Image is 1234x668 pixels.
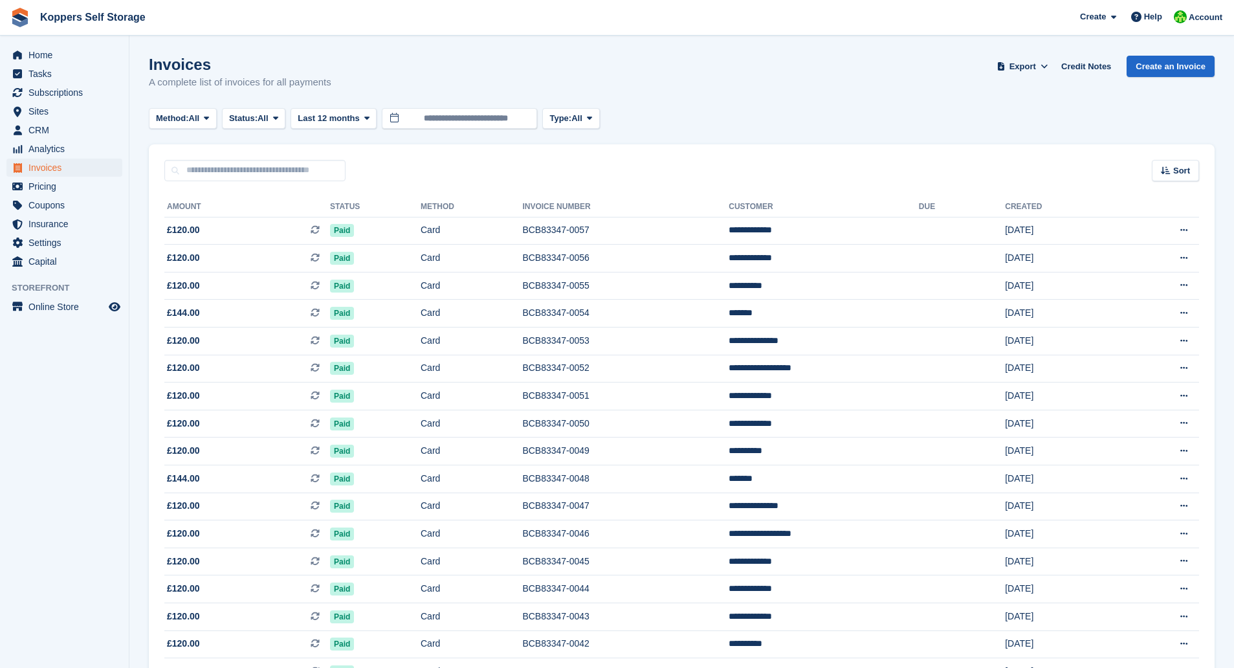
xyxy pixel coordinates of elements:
[6,177,122,195] a: menu
[167,223,200,237] span: £120.00
[149,108,217,129] button: Method: All
[167,527,200,540] span: £120.00
[330,362,354,375] span: Paid
[330,528,354,540] span: Paid
[330,500,354,513] span: Paid
[542,108,599,129] button: Type: All
[522,438,729,465] td: BCB83347-0049
[28,65,106,83] span: Tasks
[6,252,122,271] a: menu
[6,159,122,177] a: menu
[167,499,200,513] span: £120.00
[1005,493,1117,520] td: [DATE]
[167,361,200,375] span: £120.00
[167,306,200,320] span: £144.00
[421,328,522,355] td: Card
[330,252,354,265] span: Paid
[167,334,200,348] span: £120.00
[28,140,106,158] span: Analytics
[229,112,258,125] span: Status:
[35,6,151,28] a: Koppers Self Storage
[1189,11,1222,24] span: Account
[12,282,129,295] span: Storefront
[1005,548,1117,575] td: [DATE]
[522,603,729,631] td: BCB83347-0043
[1005,383,1117,410] td: [DATE]
[1056,56,1116,77] a: Credit Notes
[522,548,729,575] td: BCB83347-0045
[107,299,122,315] a: Preview store
[421,355,522,383] td: Card
[1005,465,1117,493] td: [DATE]
[28,177,106,195] span: Pricing
[189,112,200,125] span: All
[10,8,30,27] img: stora-icon-8386f47178a22dfd0bd8f6a31ec36ba5ce8667c1dd55bd0f319d3a0aa187defe.svg
[149,56,331,73] h1: Invoices
[421,493,522,520] td: Card
[421,272,522,300] td: Card
[1080,10,1106,23] span: Create
[522,355,729,383] td: BCB83347-0052
[522,328,729,355] td: BCB83347-0053
[6,196,122,214] a: menu
[1005,217,1117,245] td: [DATE]
[28,83,106,102] span: Subscriptions
[522,410,729,438] td: BCB83347-0050
[167,555,200,568] span: £120.00
[1005,410,1117,438] td: [DATE]
[1005,438,1117,465] td: [DATE]
[167,610,200,623] span: £120.00
[729,197,919,217] th: Customer
[522,300,729,328] td: BCB83347-0054
[421,245,522,273] td: Card
[522,383,729,410] td: BCB83347-0051
[522,630,729,658] td: BCB83347-0042
[522,217,729,245] td: BCB83347-0057
[330,583,354,596] span: Paid
[28,252,106,271] span: Capital
[421,217,522,245] td: Card
[6,83,122,102] a: menu
[330,390,354,403] span: Paid
[330,638,354,651] span: Paid
[1009,60,1036,73] span: Export
[549,112,571,125] span: Type:
[28,102,106,120] span: Sites
[330,280,354,293] span: Paid
[1173,164,1190,177] span: Sort
[167,637,200,651] span: £120.00
[6,121,122,139] a: menu
[28,298,106,316] span: Online Store
[167,251,200,265] span: £120.00
[421,603,522,631] td: Card
[258,112,269,125] span: All
[6,298,122,316] a: menu
[149,75,331,90] p: A complete list of invoices for all payments
[421,575,522,603] td: Card
[1005,575,1117,603] td: [DATE]
[330,473,354,485] span: Paid
[1127,56,1215,77] a: Create an Invoice
[1005,630,1117,658] td: [DATE]
[522,575,729,603] td: BCB83347-0044
[6,215,122,233] a: menu
[156,112,189,125] span: Method:
[522,197,729,217] th: Invoice Number
[28,121,106,139] span: CRM
[28,215,106,233] span: Insurance
[919,197,1005,217] th: Due
[167,279,200,293] span: £120.00
[1005,603,1117,631] td: [DATE]
[330,445,354,458] span: Paid
[421,630,522,658] td: Card
[167,417,200,430] span: £120.00
[1005,520,1117,548] td: [DATE]
[1005,245,1117,273] td: [DATE]
[167,444,200,458] span: £120.00
[421,383,522,410] td: Card
[167,472,200,485] span: £144.00
[291,108,377,129] button: Last 12 months
[994,56,1051,77] button: Export
[1005,300,1117,328] td: [DATE]
[330,197,421,217] th: Status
